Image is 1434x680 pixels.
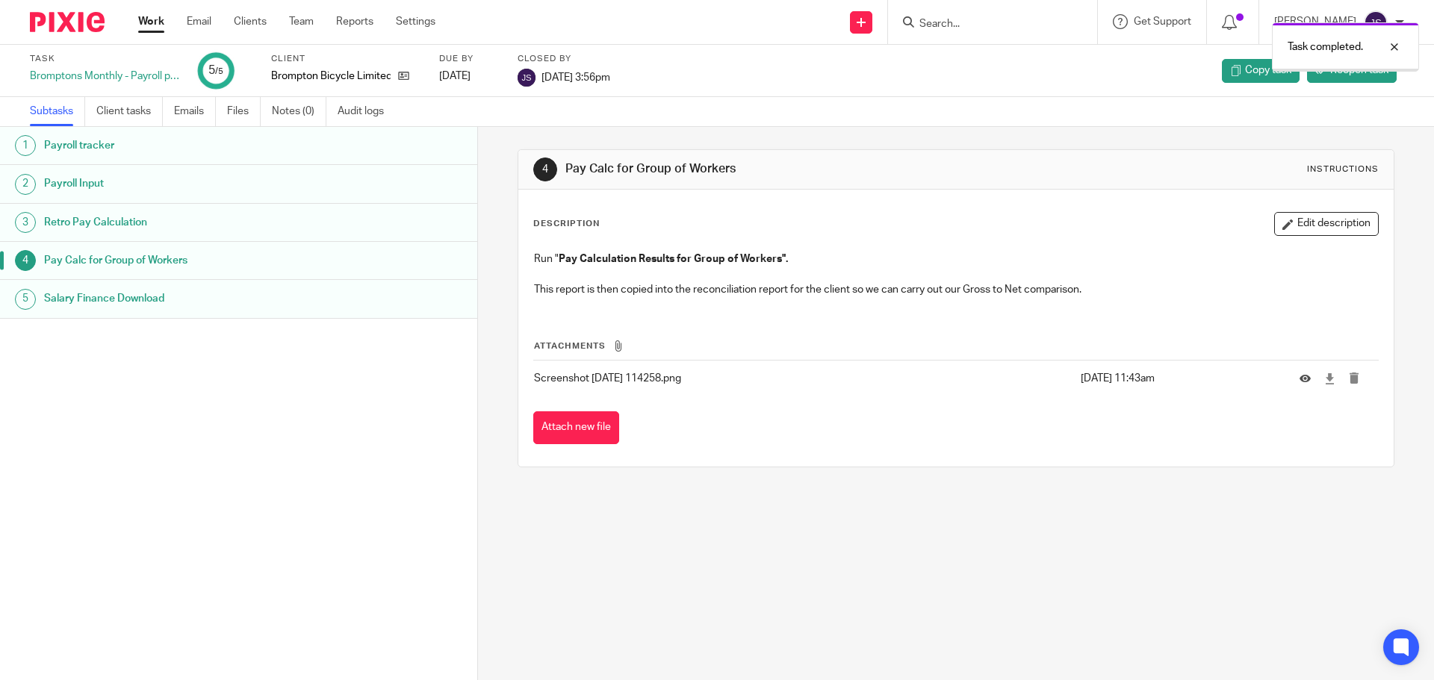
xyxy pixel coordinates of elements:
div: 5 [208,62,223,79]
p: [DATE] 11:43am [1081,371,1277,386]
div: Bromptons Monthly - Payroll processing [30,69,179,84]
label: Due by [439,53,499,65]
a: Reports [336,14,373,29]
h1: Payroll tracker [44,134,323,157]
h1: Pay Calc for Group of Workers [44,249,323,272]
a: Notes (0) [272,97,326,126]
label: Client [271,53,420,65]
div: Instructions [1307,163,1379,175]
a: Team [289,14,314,29]
p: This report is then copied into the reconciliation report for the client so we can carry out our ... [534,282,1377,297]
p: Brompton Bicycle Limited [271,69,391,84]
p: Run " [534,252,1377,266]
h1: Pay Calc for Group of Workers [565,161,988,177]
img: svg%3E [518,69,536,87]
p: Task completed. [1288,40,1363,54]
div: 5 [15,289,36,310]
p: Screenshot [DATE] 114258.png [534,371,1073,386]
div: 2 [15,174,36,195]
a: Emails [174,97,216,126]
div: 3 [15,212,36,233]
a: Clients [234,14,267,29]
img: svg%3E [1364,10,1388,34]
img: Pixie [30,12,105,32]
span: [DATE] 3:56pm [541,72,610,82]
div: 1 [15,135,36,156]
p: Description [533,218,600,230]
span: Attachments [534,342,606,350]
h1: Payroll Input [44,172,323,195]
a: Settings [396,14,435,29]
a: Download [1324,371,1335,386]
label: Task [30,53,179,65]
div: 4 [15,250,36,271]
small: /5 [215,67,223,75]
label: Closed by [518,53,610,65]
a: Audit logs [338,97,395,126]
h1: Retro Pay Calculation [44,211,323,234]
a: Subtasks [30,97,85,126]
a: Client tasks [96,97,163,126]
a: Email [187,14,211,29]
div: 4 [533,157,557,181]
button: Edit description [1274,212,1379,236]
button: Attach new file [533,411,619,445]
strong: Pay Calculation Results for Group of Workers". [559,254,788,264]
a: Work [138,14,164,29]
div: [DATE] [439,69,499,84]
a: Files [227,97,261,126]
h1: Salary Finance Download [44,287,323,310]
